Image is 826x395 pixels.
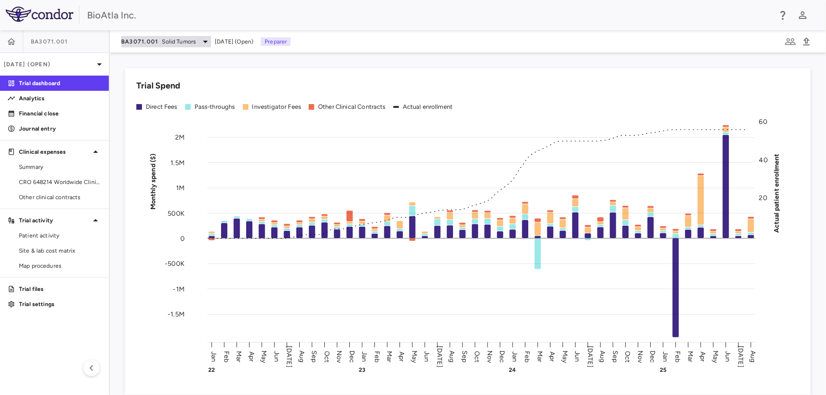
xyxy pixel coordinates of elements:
[509,367,516,373] text: 24
[711,350,719,363] text: May
[335,350,343,363] text: Nov
[210,351,218,361] text: Jan
[473,351,481,362] text: Oct
[759,194,767,202] tspan: 20
[586,346,594,368] text: [DATE]
[31,38,68,45] span: BA3071.001
[759,156,768,164] tspan: 40
[19,163,101,171] span: Summary
[121,38,159,45] span: BA3071.001
[348,350,356,362] text: Dec
[19,300,101,308] p: Trial settings
[19,216,90,225] p: Trial activity
[403,103,453,111] div: Actual enrollment
[260,350,268,363] text: May
[19,124,101,133] p: Journal entry
[19,109,101,118] p: Financial close
[168,310,185,318] tspan: -1.5M
[498,350,506,362] text: Dec
[749,351,757,362] text: Aug
[323,351,331,362] text: Oct
[170,158,185,167] tspan: 1.5M
[162,37,196,46] span: Solid Tumors
[435,346,444,368] text: [DATE]
[524,351,532,362] text: Feb
[773,153,781,233] tspan: Actual patient enrollment
[222,351,231,362] text: Feb
[176,184,185,192] tspan: 1M
[661,351,669,361] text: Jan
[599,351,607,362] text: Aug
[235,351,243,362] text: Mar
[674,351,682,362] text: Feb
[215,37,253,46] span: [DATE] (Open)
[173,285,185,293] tspan: -1M
[180,235,185,243] tspan: 0
[448,351,456,362] text: Aug
[624,351,632,362] text: Oct
[19,178,101,186] span: CRO 648214 Worldwide Clinical Trials Holdings, Inc.
[410,350,418,363] text: May
[310,351,318,362] text: Sep
[175,133,185,141] tspan: 2M
[146,103,178,111] div: Direct Fees
[511,351,519,361] text: Jan
[318,103,386,111] div: Other Clinical Contracts
[252,103,302,111] div: Investigator Fees
[6,7,73,22] img: logo-full-SnFGN8VE.png
[19,94,101,103] p: Analytics
[4,60,94,69] p: [DATE] (Open)
[360,351,368,361] text: Jan
[208,367,215,373] text: 22
[686,351,694,362] text: Mar
[699,351,707,361] text: Apr
[398,351,406,361] text: Apr
[136,79,180,92] h6: Trial Spend
[298,351,306,362] text: Aug
[561,350,569,363] text: May
[660,367,666,373] text: 25
[373,351,381,362] text: Feb
[273,351,281,362] text: Jun
[19,79,101,88] p: Trial dashboard
[19,285,101,293] p: Trial files
[486,350,494,363] text: Nov
[461,351,469,362] text: Sep
[19,246,101,255] span: Site & lab cost matrix
[423,351,431,362] text: Jun
[385,351,393,362] text: Mar
[19,231,101,240] span: Patient activity
[248,351,256,361] text: Apr
[759,118,767,126] tspan: 60
[649,350,657,362] text: Dec
[611,351,619,362] text: Sep
[19,193,101,202] span: Other clinical contracts
[359,367,365,373] text: 23
[165,260,185,268] tspan: -500K
[636,350,644,363] text: Nov
[19,148,90,156] p: Clinical expenses
[737,346,745,368] text: [DATE]
[168,209,185,217] tspan: 500K
[536,351,544,362] text: Mar
[149,153,157,210] tspan: Monthly spend ($)
[195,103,235,111] div: Pass-throughs
[574,351,582,362] text: Jun
[724,351,732,362] text: Jun
[19,262,101,270] span: Map procedures
[261,37,291,46] p: Preparer
[285,346,293,368] text: [DATE]
[87,8,771,22] div: BioAtla Inc.
[549,351,557,361] text: Apr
